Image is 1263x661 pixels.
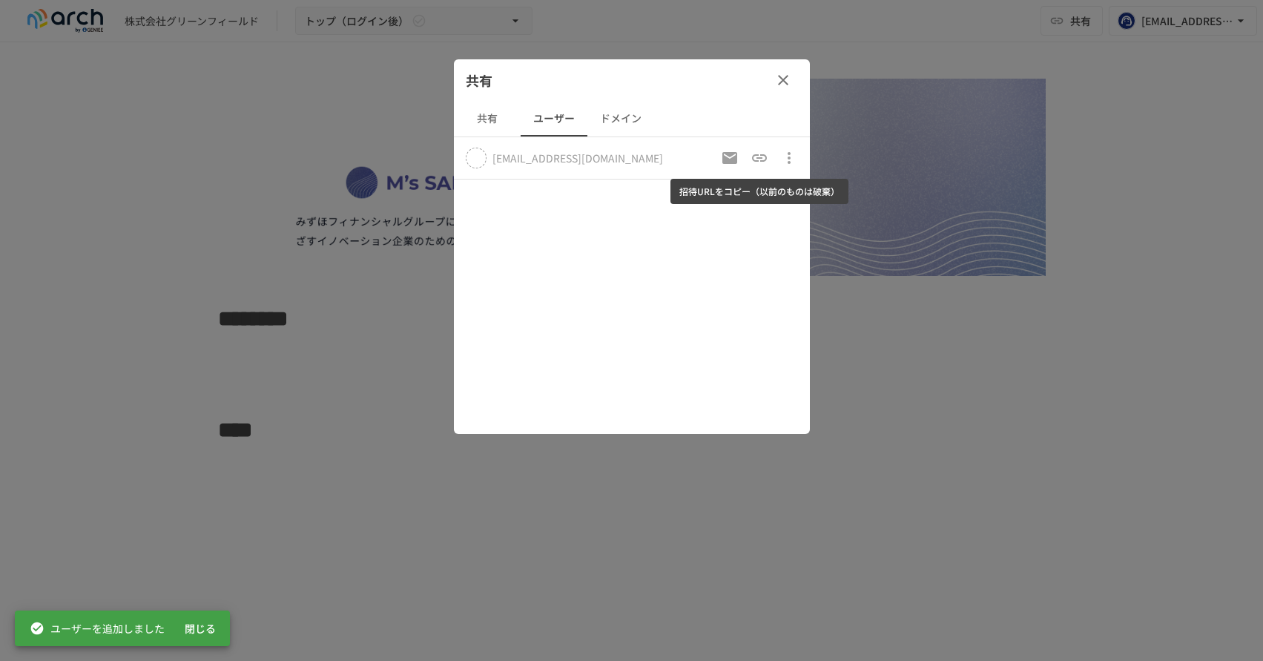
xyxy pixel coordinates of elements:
button: 招待メールの再送 [715,143,745,173]
div: 招待URLをコピー（以前のものは破棄） [670,179,848,204]
div: ユーザーを追加しました [30,615,165,642]
button: 閉じる [177,615,224,642]
div: このユーザーはまだログインしていません。 [492,151,663,165]
button: 招待URLをコピー（以前のものは破棄） [745,143,774,173]
button: ユーザー [521,101,587,137]
button: ドメイン [587,101,654,137]
button: 共有 [454,101,521,137]
div: 共有 [454,59,810,101]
